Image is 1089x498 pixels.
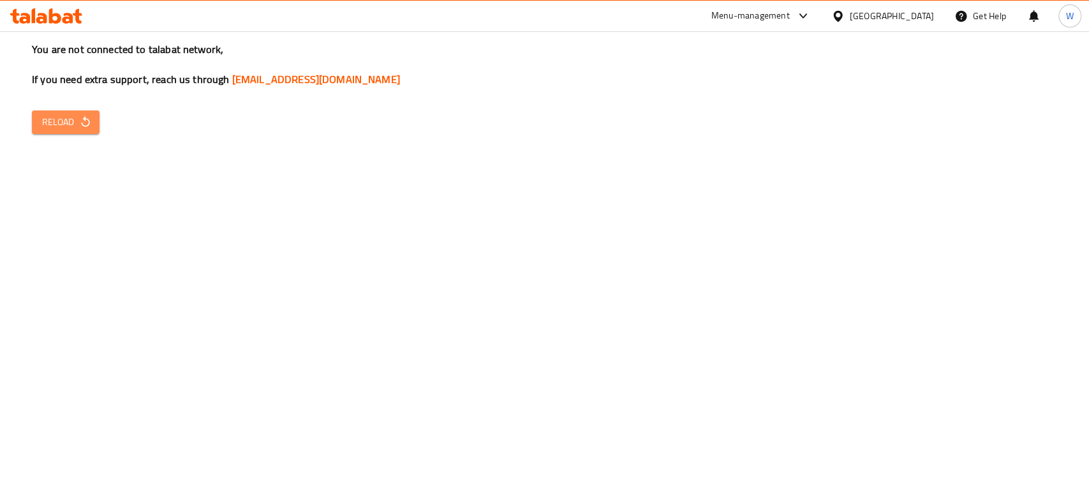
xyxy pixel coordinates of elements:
[32,42,1057,87] h3: You are not connected to talabat network, If you need extra support, reach us through
[711,8,790,24] div: Menu-management
[42,114,89,130] span: Reload
[850,9,934,23] div: [GEOGRAPHIC_DATA]
[232,70,400,89] a: [EMAIL_ADDRESS][DOMAIN_NAME]
[32,110,100,134] button: Reload
[1066,9,1074,23] span: W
